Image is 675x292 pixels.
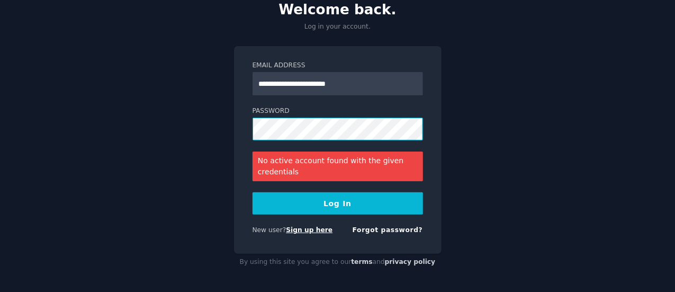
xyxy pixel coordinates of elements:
[234,2,442,19] h2: Welcome back.
[353,226,423,234] a: Forgot password?
[385,258,436,266] a: privacy policy
[234,22,442,32] p: Log in your account.
[286,226,332,234] a: Sign up here
[234,254,442,271] div: By using this site you agree to our and
[253,107,423,116] label: Password
[253,226,286,234] span: New user?
[253,152,423,181] div: No active account found with the given credentials
[253,61,423,70] label: Email Address
[351,258,372,266] a: terms
[253,192,423,215] button: Log In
